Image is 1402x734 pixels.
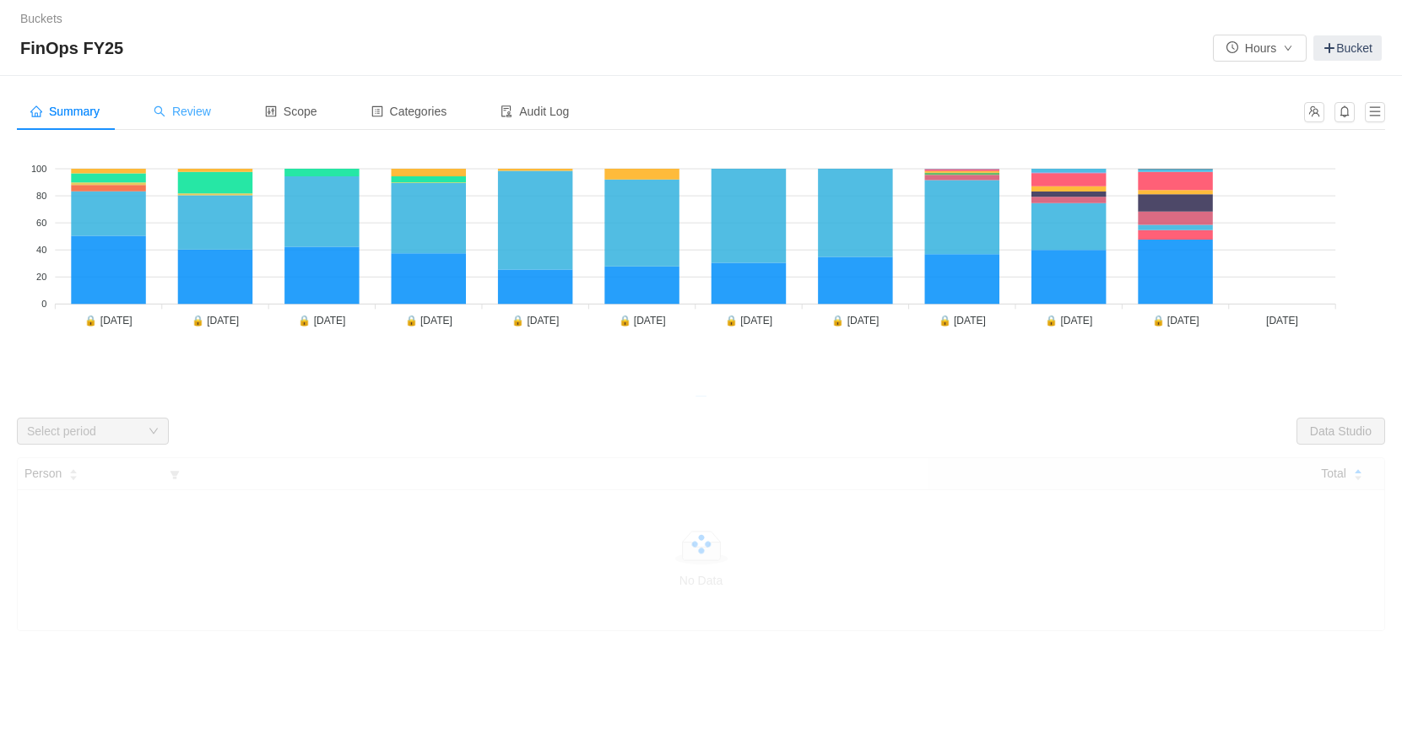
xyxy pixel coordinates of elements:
[36,245,46,255] tspan: 40
[371,105,383,117] i: icon: profile
[1313,35,1382,61] a: Bucket
[36,272,46,282] tspan: 20
[501,105,569,118] span: Audit Log
[1266,315,1298,327] tspan: [DATE]
[154,105,165,117] i: icon: search
[501,105,512,117] i: icon: audit
[27,423,140,440] div: Select period
[84,314,132,327] tspan: 🔒 [DATE]
[41,299,46,309] tspan: 0
[265,105,317,118] span: Scope
[192,314,239,327] tspan: 🔒 [DATE]
[1334,102,1355,122] button: icon: bell
[36,218,46,228] tspan: 60
[30,105,100,118] span: Summary
[831,314,879,327] tspan: 🔒 [DATE]
[20,12,62,25] a: Buckets
[20,35,133,62] span: FinOps FY25
[1045,314,1092,327] tspan: 🔒 [DATE]
[725,314,772,327] tspan: 🔒 [DATE]
[1213,35,1307,62] button: icon: clock-circleHoursicon: down
[149,426,159,438] i: icon: down
[31,164,46,174] tspan: 100
[36,191,46,201] tspan: 80
[154,105,211,118] span: Review
[619,314,666,327] tspan: 🔒 [DATE]
[298,314,345,327] tspan: 🔒 [DATE]
[512,314,559,327] tspan: 🔒 [DATE]
[1152,314,1199,327] tspan: 🔒 [DATE]
[265,105,277,117] i: icon: control
[371,105,447,118] span: Categories
[405,314,452,327] tspan: 🔒 [DATE]
[30,105,42,117] i: icon: home
[1304,102,1324,122] button: icon: team
[1365,102,1385,122] button: icon: menu
[939,314,986,327] tspan: 🔒 [DATE]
